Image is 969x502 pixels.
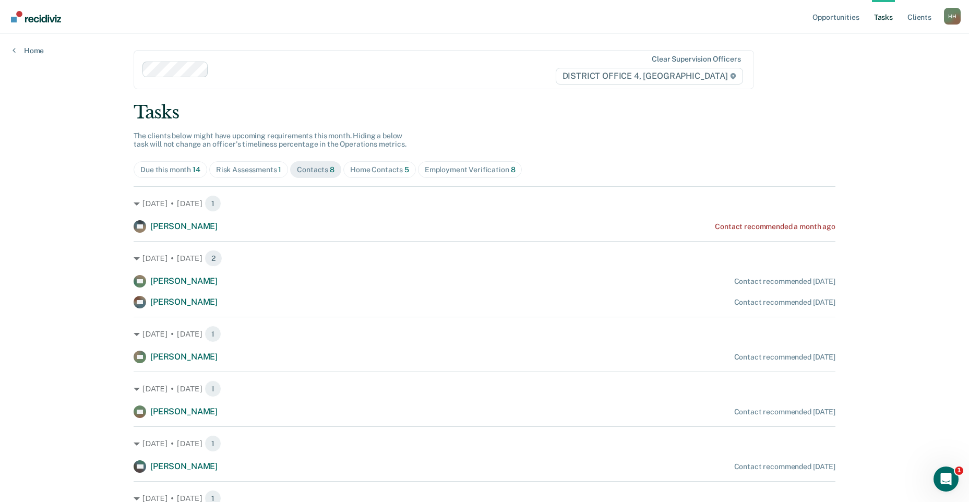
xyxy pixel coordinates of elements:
[216,165,282,174] div: Risk Assessments
[134,132,406,149] span: The clients below might have upcoming requirements this month. Hiding a below task will not chang...
[734,408,835,416] div: Contact recommended [DATE]
[134,102,835,123] div: Tasks
[134,326,835,342] div: [DATE] • [DATE] 1
[652,55,740,64] div: Clear supervision officers
[150,297,218,307] span: [PERSON_NAME]
[425,165,516,174] div: Employment Verification
[955,467,963,475] span: 1
[734,277,835,286] div: Contact recommended [DATE]
[134,380,835,397] div: [DATE] • [DATE] 1
[511,165,516,174] span: 8
[278,165,281,174] span: 1
[205,250,222,267] span: 2
[140,165,200,174] div: Due this month
[134,195,835,212] div: [DATE] • [DATE] 1
[134,250,835,267] div: [DATE] • [DATE] 2
[205,380,221,397] span: 1
[934,467,959,492] iframe: Intercom live chat
[193,165,200,174] span: 14
[13,46,44,55] a: Home
[205,435,221,452] span: 1
[330,165,334,174] span: 8
[556,68,743,85] span: DISTRICT OFFICE 4, [GEOGRAPHIC_DATA]
[150,352,218,362] span: [PERSON_NAME]
[150,461,218,471] span: [PERSON_NAME]
[134,435,835,452] div: [DATE] • [DATE] 1
[150,276,218,286] span: [PERSON_NAME]
[734,298,835,307] div: Contact recommended [DATE]
[11,11,61,22] img: Recidiviz
[944,8,961,25] div: H H
[150,221,218,231] span: [PERSON_NAME]
[205,195,221,212] span: 1
[150,407,218,416] span: [PERSON_NAME]
[404,165,409,174] span: 5
[944,8,961,25] button: Profile dropdown button
[350,165,409,174] div: Home Contacts
[734,353,835,362] div: Contact recommended [DATE]
[734,462,835,471] div: Contact recommended [DATE]
[205,326,221,342] span: 1
[297,165,334,174] div: Contacts
[715,222,835,231] div: Contact recommended a month ago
